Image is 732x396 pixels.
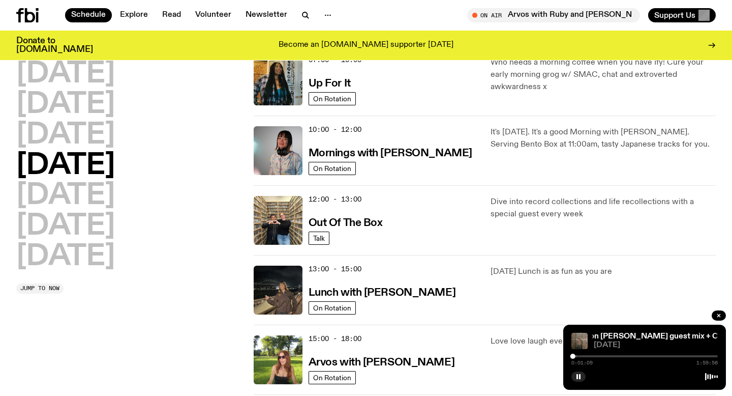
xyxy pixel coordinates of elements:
span: Jump to now [20,286,59,291]
a: Read [156,8,187,22]
a: Talk [309,232,329,245]
button: [DATE] [16,182,115,210]
h3: Out Of The Box [309,218,383,229]
h3: Mornings with [PERSON_NAME] [309,148,472,159]
button: [DATE] [16,152,115,180]
span: 10:00 - 12:00 [309,125,361,134]
span: On Rotation [313,374,351,381]
a: Up For It [309,76,351,89]
button: On AirArvos with Ruby and [PERSON_NAME] [467,8,640,22]
a: Arvos with [PERSON_NAME] [309,355,454,368]
p: It's [DATE]. It's a good Morning with [PERSON_NAME]. Serving Bento Box at 11:00am, tasty Japanese... [491,126,716,151]
h3: Donate to [DOMAIN_NAME] [16,37,93,54]
button: [DATE] [16,91,115,119]
button: [DATE] [16,60,115,89]
span: On Rotation [313,304,351,312]
a: Volunteer [189,8,237,22]
span: 15:00 - 18:00 [309,334,361,344]
h3: Lunch with [PERSON_NAME] [309,288,455,298]
button: [DATE] [16,212,115,241]
span: Support Us [654,11,695,20]
span: 0:01:09 [571,360,593,365]
img: Izzy Page stands above looking down at Opera Bar. She poses in front of the Harbour Bridge in the... [254,266,302,315]
p: Become an [DOMAIN_NAME] supporter [DATE] [279,41,453,50]
a: Explore [114,8,154,22]
button: Jump to now [16,284,64,294]
span: [DATE] [594,342,718,349]
a: Schedule [65,8,112,22]
p: [DATE] Lunch is as fun as you are [491,266,716,278]
a: Out Of The Box [309,216,383,229]
span: On Rotation [313,164,351,172]
a: On Rotation [309,162,356,175]
p: Dive into record collections and life recollections with a special guest every week [491,196,716,220]
h3: Arvos with [PERSON_NAME] [309,357,454,368]
p: Love love laugh every Thursyay [491,335,716,348]
button: [DATE] [16,121,115,150]
button: Support Us [648,8,716,22]
a: Lunch with [PERSON_NAME] [309,286,455,298]
a: Newsletter [239,8,293,22]
a: On Rotation [309,371,356,384]
a: Mornings with [PERSON_NAME] [309,146,472,159]
img: Matt and Kate stand in the music library and make a heart shape with one hand each. [254,196,302,245]
img: Ify - a Brown Skin girl with black braided twists, looking up to the side with her tongue stickin... [254,56,302,105]
img: Lizzie Bowles is sitting in a bright green field of grass, with dark sunglasses and a black top. ... [254,335,302,384]
img: Kana Frazer is smiling at the camera with her head tilted slightly to her left. She wears big bla... [254,126,302,175]
span: 1:59:56 [696,360,718,365]
h3: Up For It [309,78,351,89]
a: On Rotation [309,92,356,105]
span: On Rotation [313,95,351,102]
span: 12:00 - 13:00 [309,194,361,204]
a: On Rotation [309,301,356,315]
span: 13:00 - 15:00 [309,264,361,274]
span: Talk [313,234,325,242]
button: [DATE] [16,243,115,271]
p: Who needs a morning coffee when you have Ify! Cure your early morning grog w/ SMAC, chat and extr... [491,56,716,93]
